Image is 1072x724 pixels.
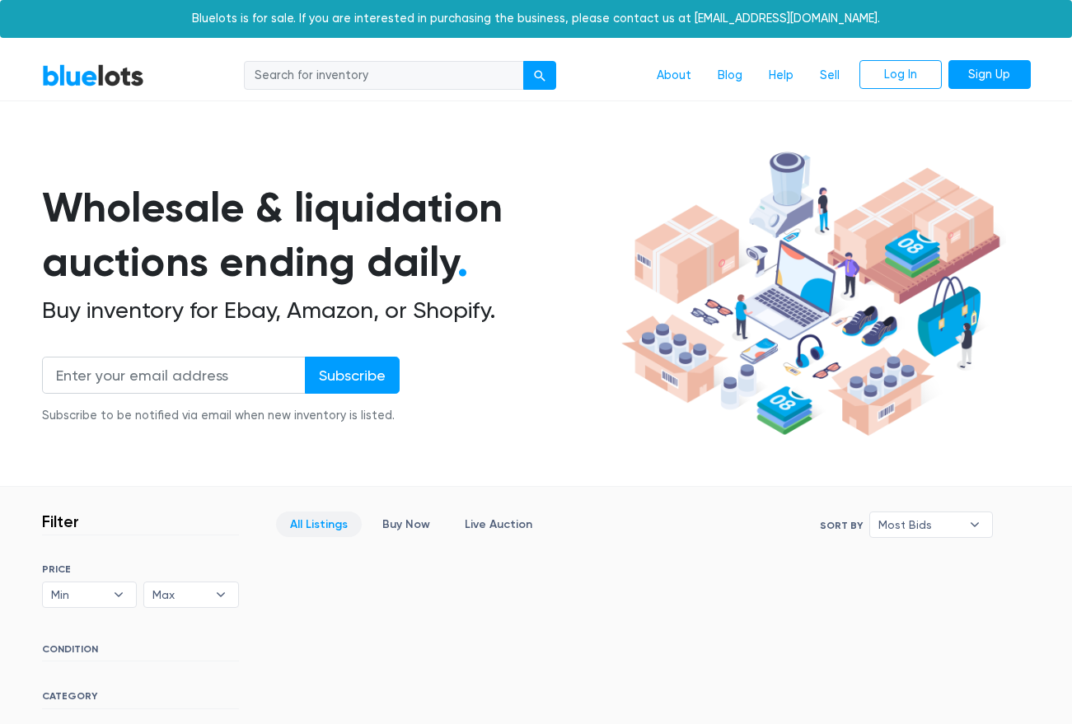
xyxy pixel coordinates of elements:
[204,582,238,607] b: ▾
[807,60,853,91] a: Sell
[42,297,616,325] h2: Buy inventory for Ebay, Amazon, or Shopify.
[101,582,136,607] b: ▾
[705,60,756,91] a: Blog
[878,512,961,537] span: Most Bids
[42,357,306,394] input: Enter your email address
[42,563,239,575] h6: PRICE
[756,60,807,91] a: Help
[42,180,616,290] h1: Wholesale & liquidation auctions ending daily
[644,60,705,91] a: About
[152,582,207,607] span: Max
[244,61,524,91] input: Search for inventory
[368,511,444,537] a: Buy Now
[305,357,400,394] input: Subscribe
[42,407,400,425] div: Subscribe to be notified via email when new inventory is listed.
[276,511,362,537] a: All Listings
[820,518,863,533] label: Sort By
[42,511,79,531] h3: Filter
[957,512,992,537] b: ▾
[451,511,546,537] a: Live Auction
[42,690,239,708] h6: CATEGORY
[457,237,468,287] span: .
[42,63,144,87] a: BlueLots
[948,60,1031,90] a: Sign Up
[859,60,942,90] a: Log In
[616,144,1006,444] img: hero-ee84e7d0318cb26816c560f6b4441b76977f77a177738b4e94f68c95b2b83dbb.png
[51,582,105,607] span: Min
[42,643,239,661] h6: CONDITION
